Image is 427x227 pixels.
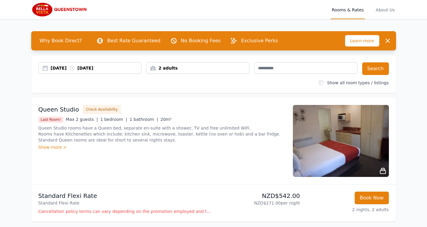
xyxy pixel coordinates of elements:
[345,35,379,46] span: Learn more
[181,37,221,44] p: No Booking Fees
[38,208,211,214] p: Cancellation policy terms can vary depending on the promotion employed and the time of stay of th...
[38,117,64,123] span: Last Room!
[107,37,160,44] p: Best Rate Guaranteed
[38,105,79,114] h3: Queen Studio
[362,62,389,75] button: Search
[51,65,141,71] div: [DATE] [DATE]
[66,117,98,122] span: Max 2 guests |
[83,105,121,114] button: Check Availability
[241,37,278,44] p: Exclusive Perks
[216,192,300,200] p: NZD$542.00
[305,207,389,213] p: 2 nights, 2 adults
[216,200,300,206] p: NZD$271.00 per night
[100,117,127,122] span: 1 bedroom |
[146,65,249,71] div: 2 adults
[355,192,389,204] button: Book Now
[35,35,87,47] span: Why Book Direct?
[327,80,389,85] label: Show all room types / listings
[130,117,158,122] span: 1 bathroom |
[38,144,286,150] div: Show more >
[38,125,286,143] p: Queen Studio rooms have a Queen bed, separate en-suite with a shower, TV and free unlimited WiFi....
[38,200,211,206] p: Standard Flexi Rate
[31,2,89,17] img: Bella Vista Queenstown
[161,117,172,122] span: 20m²
[38,192,211,200] p: Standard Flexi Rate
